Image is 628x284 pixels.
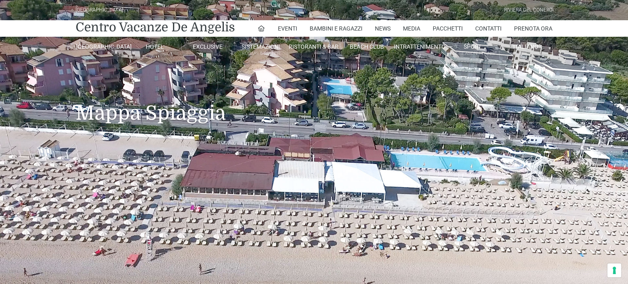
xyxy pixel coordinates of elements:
a: Media [403,20,420,37]
div: Riviera Del Conero [504,6,552,14]
h1: Mappa Spiaggia [76,64,552,137]
a: Eventi [278,20,297,37]
a: Beach Club [341,43,393,50]
button: Le tue preferenze relative al consenso per le tecnologie di tracciamento [607,263,621,277]
small: All Season Tennis [446,50,499,57]
div: [GEOGRAPHIC_DATA] [76,6,123,14]
a: SportAll Season Tennis [446,43,499,58]
a: Pacchetti [433,20,463,37]
a: SistemazioniRooms & Suites [235,43,287,58]
a: [GEOGRAPHIC_DATA] [76,43,128,50]
a: Italiano [500,43,552,50]
a: Bambini e Ragazzi [310,20,363,37]
a: Exclusive [182,43,235,50]
small: Rooms & Suites [235,50,287,57]
a: Intrattenimento [393,43,446,50]
a: Ristoranti & Bar [287,43,340,50]
a: News [375,20,391,37]
a: Hotel [128,43,181,50]
span: Italiano [513,43,538,50]
a: Prenota Ora [514,20,552,37]
a: Centro Vacanze De Angelis [76,19,235,35]
a: Contatti [475,20,502,37]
